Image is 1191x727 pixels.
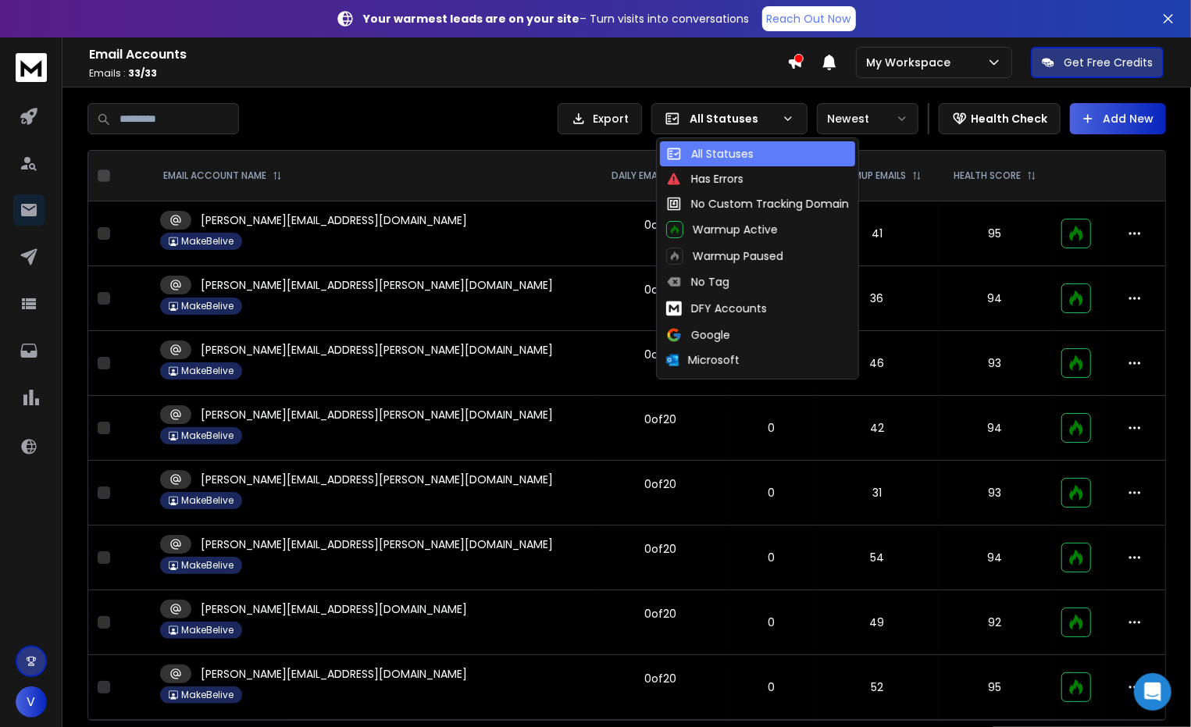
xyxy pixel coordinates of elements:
[666,248,783,265] div: Warmup Paused
[666,352,740,368] div: Microsoft
[954,169,1021,182] p: HEALTH SCORE
[666,299,767,318] div: DFY Accounts
[181,559,234,572] p: MakeBelive
[736,420,808,436] p: 0
[666,146,754,162] div: All Statuses
[736,615,808,630] p: 0
[1064,55,1153,70] p: Get Free Credits
[89,45,787,64] h1: Email Accounts
[736,550,808,565] p: 0
[817,103,918,134] button: Newest
[644,282,676,298] div: 0 of 20
[938,590,1053,655] td: 92
[1070,103,1166,134] button: Add New
[817,461,938,526] td: 31
[817,396,938,461] td: 42
[817,655,938,720] td: 52
[181,300,234,312] p: MakeBelive
[163,169,282,182] div: EMAIL ACCOUNT NAME
[762,6,856,31] a: Reach Out Now
[181,365,234,377] p: MakeBelive
[938,331,1053,396] td: 93
[16,53,47,82] img: logo
[938,266,1053,331] td: 94
[666,196,849,212] div: No Custom Tracking Domain
[767,11,851,27] p: Reach Out Now
[736,679,808,695] p: 0
[817,526,938,590] td: 54
[1031,47,1164,78] button: Get Free Credits
[201,212,467,228] p: [PERSON_NAME][EMAIL_ADDRESS][DOMAIN_NAME]
[201,277,553,293] p: [PERSON_NAME][EMAIL_ADDRESS][PERSON_NAME][DOMAIN_NAME]
[201,601,467,617] p: [PERSON_NAME][EMAIL_ADDRESS][DOMAIN_NAME]
[690,111,776,127] p: All Statuses
[201,407,553,422] p: [PERSON_NAME][EMAIL_ADDRESS][PERSON_NAME][DOMAIN_NAME]
[644,606,676,622] div: 0 of 20
[939,103,1061,134] button: Health Check
[181,689,234,701] p: MakeBelive
[558,103,642,134] button: Export
[644,347,676,362] div: 0 of 20
[817,266,938,331] td: 36
[201,342,553,358] p: [PERSON_NAME][EMAIL_ADDRESS][PERSON_NAME][DOMAIN_NAME]
[201,536,553,552] p: [PERSON_NAME][EMAIL_ADDRESS][PERSON_NAME][DOMAIN_NAME]
[364,11,580,27] strong: Your warmest leads are on your site
[817,201,938,266] td: 41
[666,327,730,343] div: Google
[89,67,787,80] p: Emails :
[817,331,938,396] td: 46
[181,235,234,248] p: MakeBelive
[938,526,1053,590] td: 94
[938,201,1053,266] td: 95
[644,476,676,492] div: 0 of 20
[16,686,47,718] button: V
[644,541,676,557] div: 0 of 20
[666,274,729,290] div: No Tag
[644,671,676,686] div: 0 of 20
[612,169,694,182] p: DAILY EMAILS SENT
[201,472,553,487] p: [PERSON_NAME][EMAIL_ADDRESS][PERSON_NAME][DOMAIN_NAME]
[1134,673,1171,711] div: Open Intercom Messenger
[128,66,157,80] span: 33 / 33
[736,485,808,501] p: 0
[938,396,1053,461] td: 94
[644,412,676,427] div: 0 of 20
[364,11,750,27] p: – Turn visits into conversations
[817,590,938,655] td: 49
[201,666,467,682] p: [PERSON_NAME][EMAIL_ADDRESS][DOMAIN_NAME]
[833,169,906,182] p: WARMUP EMAILS
[181,624,234,636] p: MakeBelive
[938,655,1053,720] td: 95
[644,217,676,233] div: 0 of 20
[666,171,743,187] div: Has Errors
[938,461,1053,526] td: 93
[181,494,234,507] p: MakeBelive
[971,111,1047,127] p: Health Check
[666,221,778,238] div: Warmup Active
[181,429,234,442] p: MakeBelive
[866,55,957,70] p: My Workspace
